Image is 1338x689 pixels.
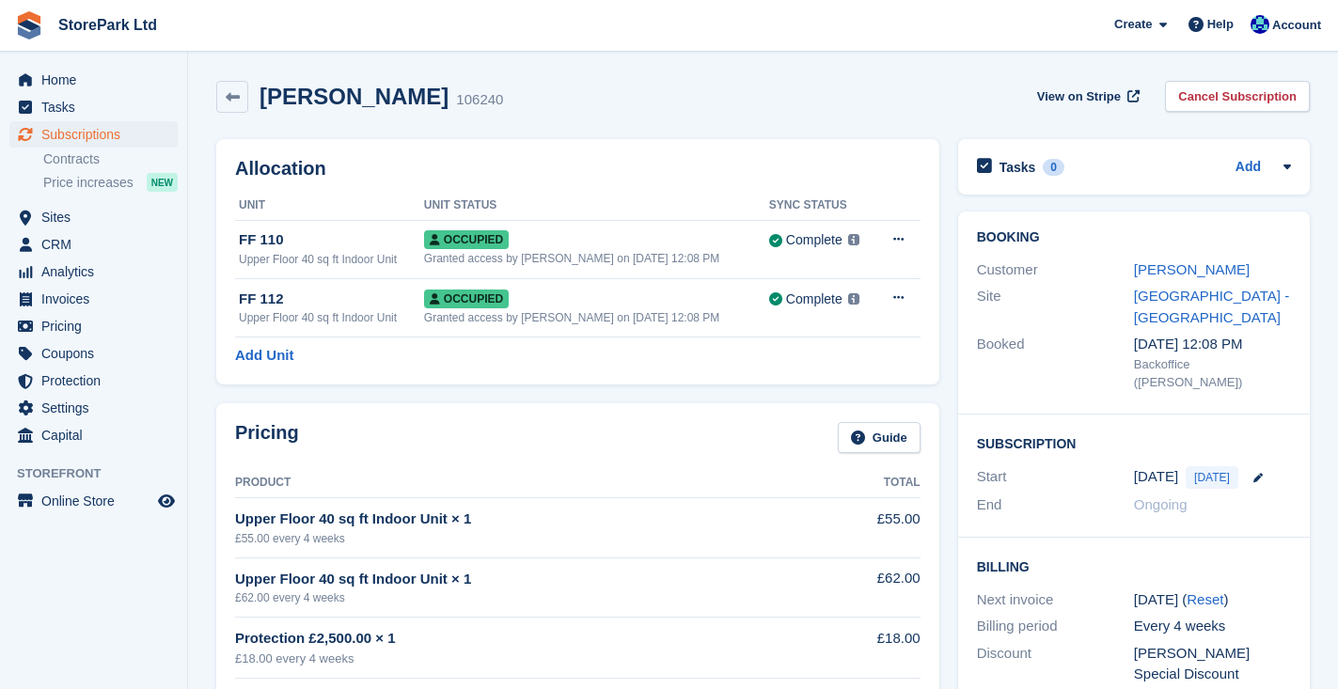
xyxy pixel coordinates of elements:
span: Occupied [424,230,509,249]
div: [PERSON_NAME] Special Discount [1134,643,1291,685]
a: menu [9,488,178,514]
div: End [977,494,1134,516]
a: Cancel Subscription [1165,81,1310,112]
div: FF 110 [239,229,424,251]
span: View on Stripe [1037,87,1121,106]
h2: Billing [977,556,1291,575]
img: stora-icon-8386f47178a22dfd0bd8f6a31ec36ba5ce8667c1dd55bd0f319d3a0aa187defe.svg [15,11,43,39]
span: Invoices [41,286,154,312]
a: menu [9,121,178,148]
a: Add Unit [235,345,293,367]
div: Every 4 weeks [1134,616,1291,637]
td: £62.00 [798,557,920,617]
span: Online Store [41,488,154,514]
img: icon-info-grey-7440780725fd019a000dd9b08b2336e03edf1995a4989e88bcd33f0948082b44.svg [848,293,859,305]
span: Coupons [41,340,154,367]
span: Help [1207,15,1234,34]
img: icon-info-grey-7440780725fd019a000dd9b08b2336e03edf1995a4989e88bcd33f0948082b44.svg [848,234,859,245]
div: Site [977,286,1134,328]
div: Booked [977,334,1134,392]
img: Donna [1251,15,1269,34]
span: Storefront [17,464,187,483]
h2: Booking [977,230,1291,245]
a: View on Stripe [1030,81,1143,112]
a: menu [9,204,178,230]
a: Guide [838,422,921,453]
div: Granted access by [PERSON_NAME] on [DATE] 12:08 PM [424,250,769,267]
div: FF 112 [239,289,424,310]
h2: Allocation [235,158,921,180]
div: [DATE] 12:08 PM [1134,334,1291,355]
div: Upper Floor 40 sq ft Indoor Unit × 1 [235,569,798,590]
a: menu [9,422,178,448]
h2: [PERSON_NAME] [260,84,449,109]
div: Next invoice [977,589,1134,611]
span: Create [1114,15,1152,34]
span: Occupied [424,290,509,308]
a: Reset [1187,591,1223,607]
time: 2025-09-03 00:00:00 UTC [1134,466,1178,488]
div: Complete [786,230,842,250]
h2: Subscription [977,433,1291,452]
a: Contracts [43,150,178,168]
a: [PERSON_NAME] [1134,261,1250,277]
a: menu [9,368,178,394]
div: Complete [786,290,842,309]
span: Protection [41,368,154,394]
span: Pricing [41,313,154,339]
span: Settings [41,395,154,421]
div: Billing period [977,616,1134,637]
div: Granted access by [PERSON_NAME] on [DATE] 12:08 PM [424,309,769,326]
div: Upper Floor 40 sq ft Indoor Unit × 1 [235,509,798,530]
span: Home [41,67,154,93]
div: Upper Floor 40 sq ft Indoor Unit [239,251,424,268]
a: menu [9,340,178,367]
span: [DATE] [1186,466,1238,489]
div: £55.00 every 4 weeks [235,530,798,547]
a: menu [9,231,178,258]
span: CRM [41,231,154,258]
div: Start [977,466,1134,489]
a: menu [9,258,178,285]
div: [DATE] ( ) [1134,589,1291,611]
a: StorePark Ltd [51,9,165,40]
a: [GEOGRAPHIC_DATA] - [GEOGRAPHIC_DATA] [1134,288,1289,325]
div: 0 [1043,159,1064,176]
span: Tasks [41,94,154,120]
div: Protection £2,500.00 × 1 [235,628,798,650]
span: Analytics [41,258,154,285]
div: £18.00 every 4 weeks [235,650,798,668]
a: Add [1236,157,1261,179]
div: Upper Floor 40 sq ft Indoor Unit [239,309,424,326]
a: menu [9,67,178,93]
div: 106240 [456,89,503,111]
h2: Pricing [235,422,299,453]
div: Customer [977,259,1134,281]
th: Sync Status [769,191,874,221]
a: Preview store [155,490,178,512]
th: Unit Status [424,191,769,221]
a: Price increases NEW [43,172,178,193]
span: Subscriptions [41,121,154,148]
h2: Tasks [1000,159,1036,176]
div: NEW [147,173,178,192]
th: Total [798,468,920,498]
span: Price increases [43,174,134,192]
a: menu [9,395,178,421]
span: Account [1272,16,1321,35]
div: Backoffice ([PERSON_NAME]) [1134,355,1291,392]
td: £18.00 [798,618,920,679]
span: Capital [41,422,154,448]
div: £62.00 every 4 weeks [235,589,798,606]
span: Ongoing [1134,496,1188,512]
th: Product [235,468,798,498]
a: menu [9,286,178,312]
a: menu [9,94,178,120]
div: Discount [977,643,1134,685]
a: menu [9,313,178,339]
th: Unit [235,191,424,221]
span: Sites [41,204,154,230]
td: £55.00 [798,498,920,557]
